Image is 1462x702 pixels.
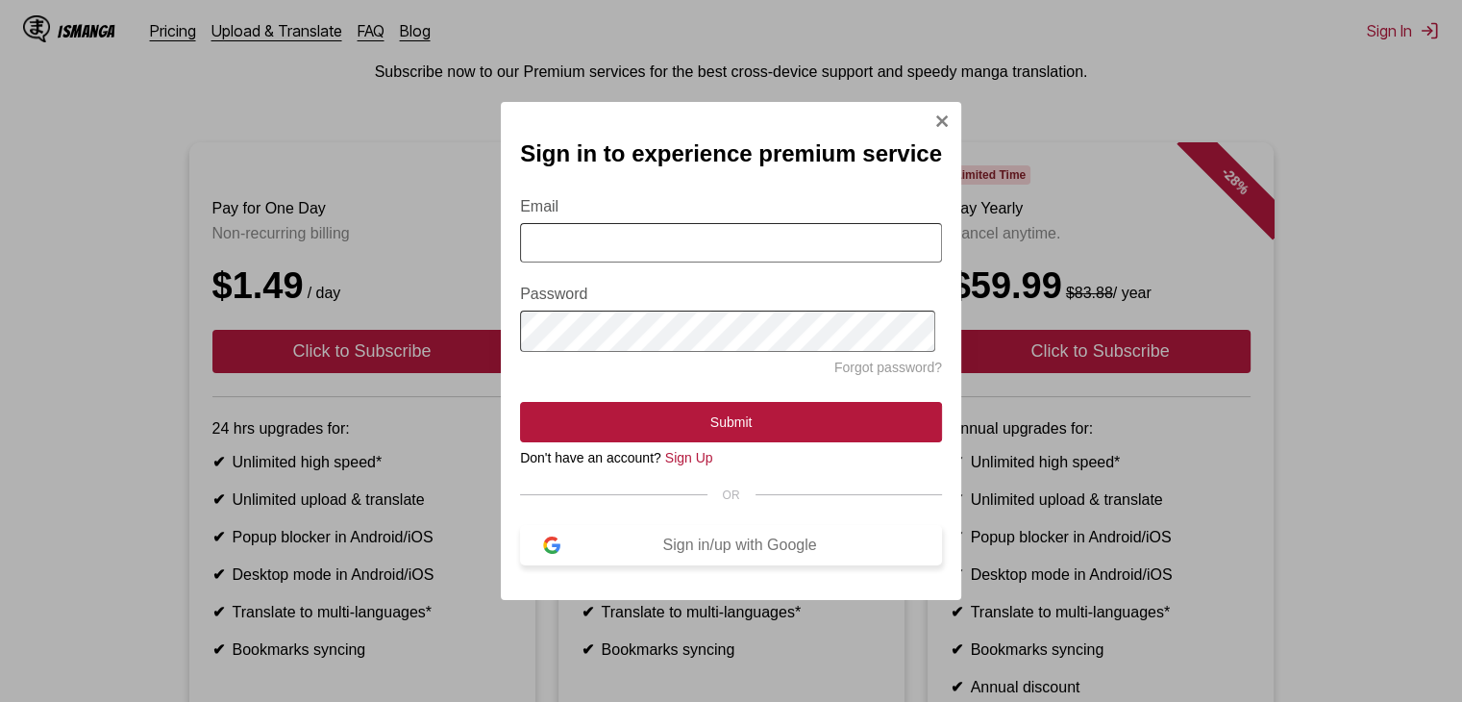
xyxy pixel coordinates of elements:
[520,450,942,465] div: Don't have an account?
[520,525,942,565] button: Sign in/up with Google
[520,286,942,303] label: Password
[834,360,942,375] a: Forgot password?
[560,537,919,554] div: Sign in/up with Google
[501,102,961,599] div: Sign In Modal
[543,537,560,554] img: google-logo
[665,450,713,465] a: Sign Up
[934,113,950,129] img: Close
[520,198,942,215] label: Email
[520,489,942,502] div: OR
[520,402,942,442] button: Submit
[520,140,942,167] h2: Sign in to experience premium service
